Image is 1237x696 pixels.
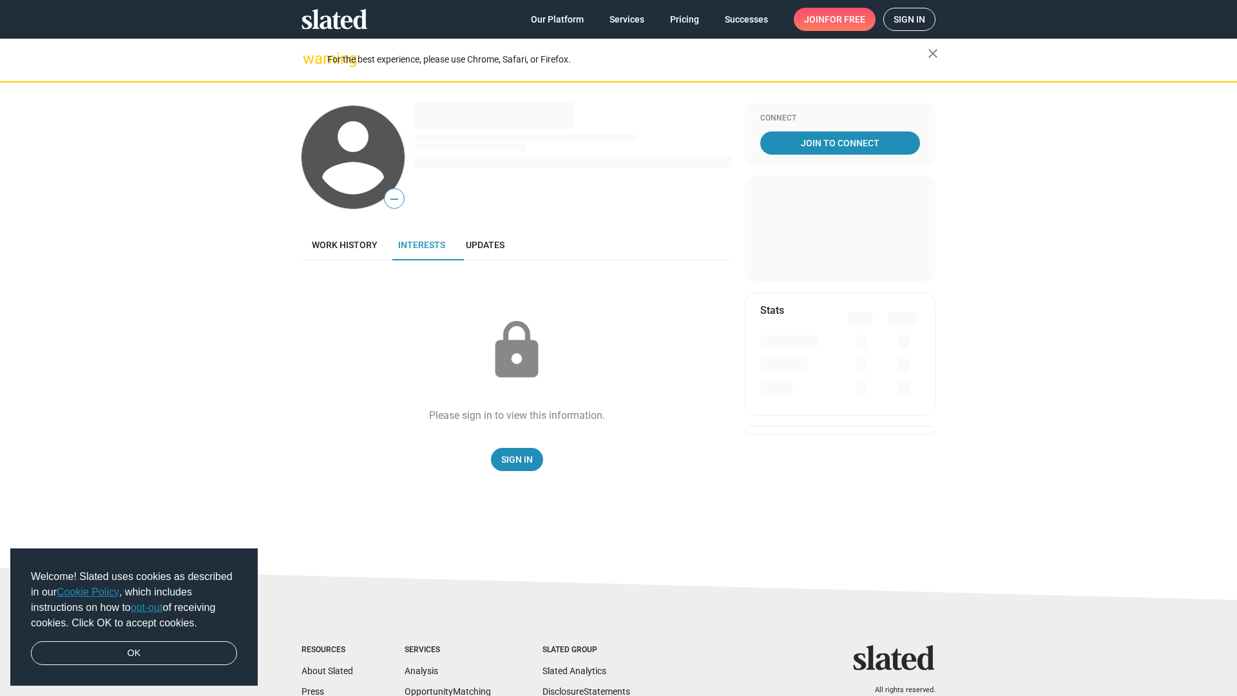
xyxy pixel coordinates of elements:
mat-icon: lock [484,318,549,383]
a: Successes [714,8,778,31]
span: Sign in [894,8,925,30]
span: Interests [398,240,445,250]
a: Our Platform [521,8,594,31]
a: Pricing [660,8,709,31]
div: Connect [760,113,920,124]
a: Joinfor free [794,8,876,31]
span: — [385,191,404,208]
span: Join [804,8,865,31]
a: Cookie Policy [57,586,119,597]
mat-icon: close [925,46,941,61]
a: Slated Analytics [542,666,606,676]
div: For the best experience, please use Chrome, Safari, or Firefox. [327,51,928,68]
div: cookieconsent [10,548,258,686]
a: opt-out [131,602,163,613]
span: Sign In [501,448,533,471]
div: Services [405,645,491,655]
span: Welcome! Slated uses cookies as described in our , which includes instructions on how to of recei... [31,569,237,631]
span: Updates [466,240,504,250]
a: Work history [302,229,388,260]
a: Sign In [491,448,543,471]
a: Interests [388,229,455,260]
a: Services [599,8,655,31]
span: Our Platform [531,8,584,31]
span: for free [825,8,865,31]
a: dismiss cookie message [31,641,237,666]
a: Updates [455,229,515,260]
span: Pricing [670,8,699,31]
div: Slated Group [542,645,630,655]
span: Work history [312,240,378,250]
mat-icon: warning [303,51,318,66]
a: About Slated [302,666,353,676]
a: Analysis [405,666,438,676]
div: Please sign in to view this information. [429,409,605,422]
a: Join To Connect [760,131,920,155]
span: Successes [725,8,768,31]
a: Sign in [883,8,935,31]
div: Resources [302,645,353,655]
span: Join To Connect [763,131,917,155]
span: Services [609,8,644,31]
mat-card-title: Stats [760,304,784,317]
